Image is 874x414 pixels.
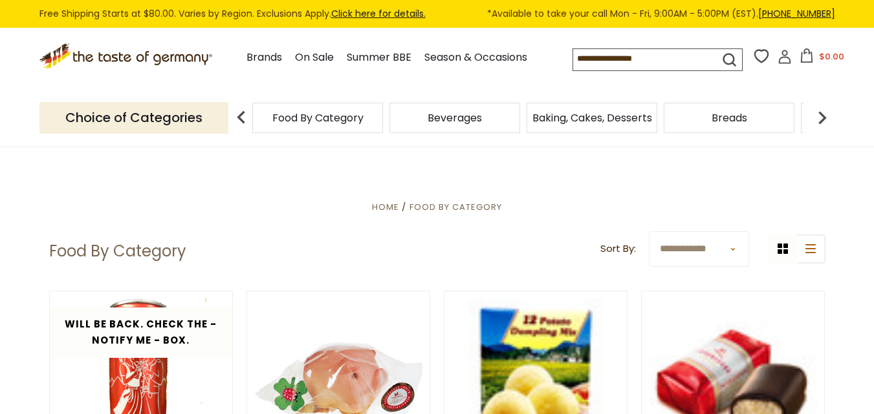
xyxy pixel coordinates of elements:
[39,6,835,21] div: Free Shipping Starts at $80.00. Varies by Region. Exclusions Apply.
[331,7,426,20] a: Click here for details.
[39,102,228,134] p: Choice of Categories
[424,49,527,67] a: Season & Occasions
[532,113,652,123] a: Baking, Cakes, Desserts
[809,105,835,130] img: next arrow
[295,49,334,67] a: On Sale
[428,113,482,123] a: Beverages
[246,49,282,67] a: Brands
[49,242,186,261] h1: Food By Category
[372,201,399,213] a: Home
[758,7,835,20] a: [PHONE_NUMBER]
[410,201,502,213] a: Food By Category
[487,6,835,21] span: *Available to take your call Mon - Fri, 9:00AM - 5:00PM (EST).
[819,50,844,63] span: $0.00
[712,113,747,123] a: Breads
[272,113,364,123] a: Food By Category
[600,241,636,257] label: Sort By:
[794,48,849,68] button: $0.00
[347,49,411,67] a: Summer BBE
[228,105,254,130] img: previous arrow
